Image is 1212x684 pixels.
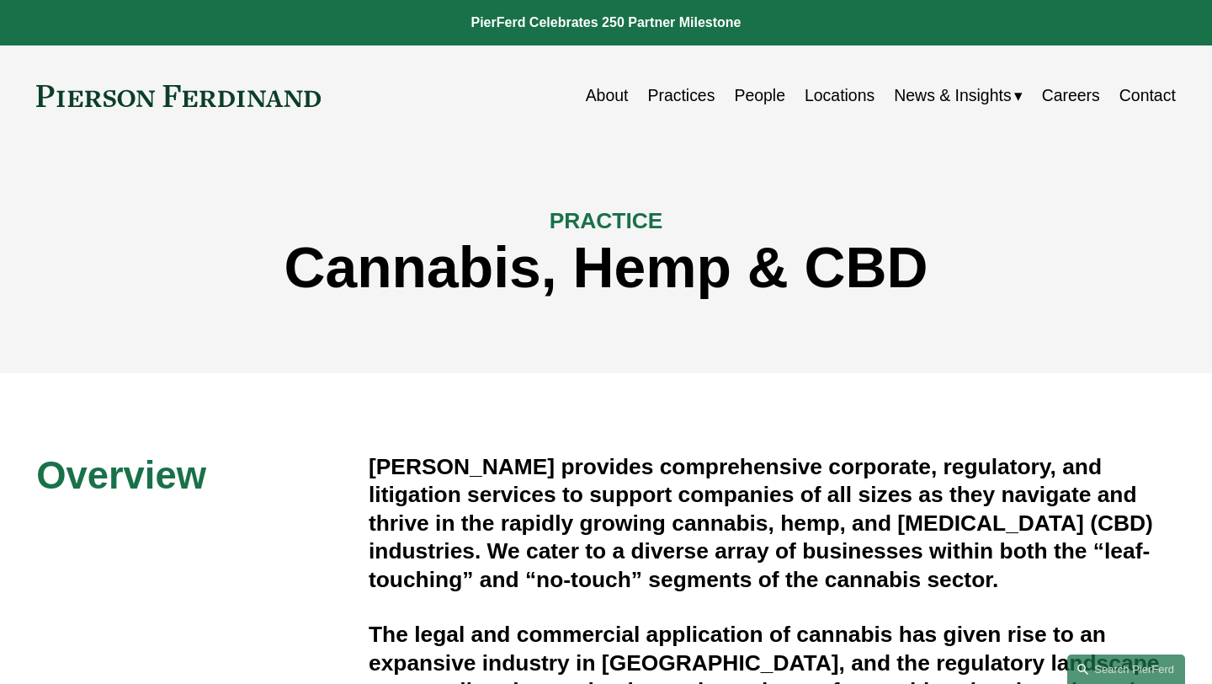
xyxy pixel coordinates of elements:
a: folder dropdown [894,79,1022,112]
a: Contact [1119,79,1176,112]
a: Locations [805,79,874,112]
a: Practices [647,79,715,112]
h1: Cannabis, Hemp & CBD [36,235,1176,301]
span: News & Insights [894,81,1011,110]
a: About [586,79,629,112]
a: Search this site [1067,655,1185,684]
h4: [PERSON_NAME] provides comprehensive corporate, regulatory, and litigation services to support co... [369,453,1176,594]
a: People [734,79,785,112]
a: Careers [1042,79,1100,112]
span: Overview [36,454,206,497]
span: PRACTICE [550,208,663,233]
